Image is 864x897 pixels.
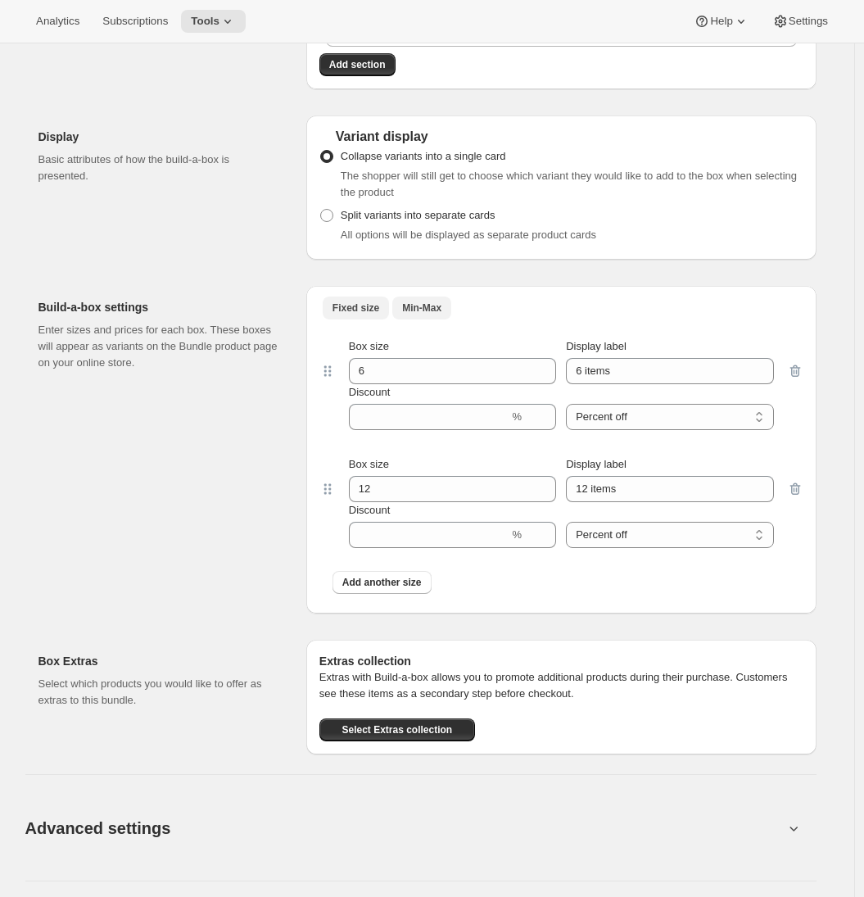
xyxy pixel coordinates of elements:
[566,358,773,384] input: Display label
[710,15,732,28] span: Help
[349,340,389,352] span: Box size
[349,504,391,516] span: Discount
[93,10,178,33] button: Subscriptions
[25,815,171,841] span: Advanced settings
[341,209,495,221] span: Split variants into separate cards
[38,152,280,184] p: Basic attributes of how the build-a-box is presented.
[36,15,79,28] span: Analytics
[566,458,627,470] span: Display label
[102,15,168,28] span: Subscriptions
[38,676,280,709] p: Select which products you would like to offer as extras to this bundle.
[16,796,794,859] button: Advanced settings
[349,386,391,398] span: Discount
[38,129,280,145] h2: Display
[566,476,773,502] input: Display label
[38,322,280,371] p: Enter sizes and prices for each box. These boxes will appear as variants on the Bundle product pa...
[38,299,280,315] h2: Build-a-box settings
[26,10,89,33] button: Analytics
[566,340,627,352] span: Display label
[513,410,522,423] span: %
[402,301,441,315] span: Min-Max
[349,458,389,470] span: Box size
[342,576,422,589] span: Add another size
[332,571,432,594] button: Add another size
[349,476,532,502] input: Box size
[191,15,219,28] span: Tools
[319,129,803,145] div: Variant display
[329,58,386,71] span: Add section
[349,358,532,384] input: Box size
[513,528,522,541] span: %
[181,10,246,33] button: Tools
[762,10,838,33] button: Settings
[684,10,758,33] button: Help
[319,653,803,669] h6: Extras collection
[319,718,475,741] button: Select Extras collection
[342,723,452,736] span: Select Extras collection
[789,15,828,28] span: Settings
[38,653,280,669] h2: Box Extras
[341,150,506,162] span: Collapse variants into a single card
[341,170,797,198] span: The shopper will still get to choose which variant they would like to add to the box when selecti...
[319,669,803,702] p: Extras with Build-a-box allows you to promote additional products during their purchase. Customer...
[332,301,379,315] span: Fixed size
[319,53,396,76] button: Add section
[341,229,596,241] span: All options will be displayed as separate product cards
